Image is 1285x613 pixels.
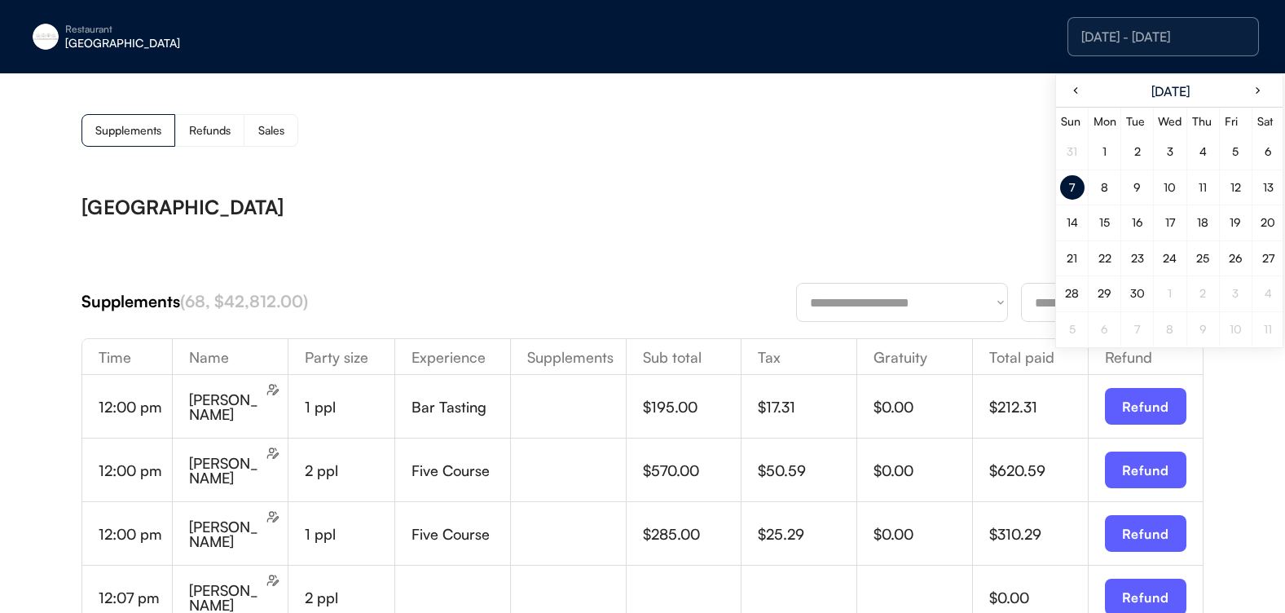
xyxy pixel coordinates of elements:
[1132,217,1143,228] div: 16
[874,463,972,478] div: $0.00
[643,527,742,541] div: $285.00
[511,350,626,364] div: Supplements
[266,510,279,523] img: users-edit.svg
[989,463,1088,478] div: $620.59
[1230,182,1241,193] div: 12
[1164,182,1176,193] div: 10
[1133,182,1141,193] div: 9
[305,590,394,605] div: 2 ppl
[627,350,742,364] div: Sub total
[1265,288,1272,299] div: 4
[1199,182,1207,193] div: 11
[1089,350,1203,364] div: Refund
[189,583,263,612] div: [PERSON_NAME]
[1197,217,1208,228] div: 18
[65,37,271,49] div: [GEOGRAPHIC_DATA]
[1225,116,1247,127] div: Fri
[189,519,263,549] div: [PERSON_NAME]
[989,527,1088,541] div: $310.29
[1168,288,1172,299] div: 1
[81,290,796,313] div: Supplements
[1232,288,1239,299] div: 3
[1102,146,1107,157] div: 1
[266,383,279,396] img: users-edit.svg
[1067,146,1077,157] div: 31
[1131,253,1144,264] div: 23
[1067,217,1078,228] div: 14
[874,399,972,414] div: $0.00
[1166,324,1173,335] div: 8
[758,463,856,478] div: $50.59
[305,399,394,414] div: 1 ppl
[305,463,394,478] div: 2 ppl
[758,527,856,541] div: $25.29
[1105,388,1186,425] button: Refund
[1199,324,1207,335] div: 9
[1262,253,1274,264] div: 27
[1098,288,1111,299] div: 29
[1134,324,1140,335] div: 7
[1192,116,1214,127] div: Thu
[1158,116,1182,127] div: Wed
[1101,182,1108,193] div: 8
[411,527,510,541] div: Five Course
[180,291,308,311] font: (68, $42,812.00)
[1199,288,1206,299] div: 2
[989,590,1088,605] div: $0.00
[189,456,263,485] div: [PERSON_NAME]
[81,197,284,217] div: [GEOGRAPHIC_DATA]
[758,399,856,414] div: $17.31
[266,574,279,587] img: users-edit.svg
[1196,253,1209,264] div: 25
[65,24,271,34] div: Restaurant
[99,527,172,541] div: 12:00 pm
[1098,253,1111,264] div: 22
[1265,146,1272,157] div: 6
[1067,253,1077,264] div: 21
[305,527,394,541] div: 1 ppl
[1101,324,1108,335] div: 6
[1134,146,1141,157] div: 2
[1230,217,1241,228] div: 19
[1069,324,1076,335] div: 5
[1263,182,1274,193] div: 13
[99,399,172,414] div: 12:00 pm
[1257,116,1279,127] div: Sat
[258,125,284,136] div: Sales
[1165,217,1175,228] div: 17
[1094,116,1116,127] div: Mon
[1151,85,1190,98] div: [DATE]
[1065,288,1079,299] div: 28
[1199,146,1207,157] div: 4
[643,463,742,478] div: $570.00
[99,463,172,478] div: 12:00 pm
[95,125,161,136] div: Supplements
[1230,324,1242,335] div: 10
[742,350,856,364] div: Tax
[874,527,972,541] div: $0.00
[411,463,510,478] div: Five Course
[1130,288,1145,299] div: 30
[1081,30,1245,43] div: [DATE] - [DATE]
[1261,217,1275,228] div: 20
[1163,253,1177,264] div: 24
[1232,146,1239,157] div: 5
[1105,515,1186,552] button: Refund
[1126,116,1148,127] div: Tue
[989,399,1088,414] div: $212.31
[395,350,510,364] div: Experience
[189,125,231,136] div: Refunds
[1105,452,1186,488] button: Refund
[82,350,172,364] div: Time
[33,24,59,50] img: eleven-madison-park-new-york-ny-logo-1.jpg
[266,447,279,460] img: users-edit.svg
[643,399,742,414] div: $195.00
[1061,116,1083,127] div: Sun
[1069,182,1075,193] div: 7
[1229,253,1243,264] div: 26
[173,350,288,364] div: Name
[857,350,972,364] div: Gratuity
[288,350,394,364] div: Party size
[1099,217,1110,228] div: 15
[189,392,263,421] div: [PERSON_NAME]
